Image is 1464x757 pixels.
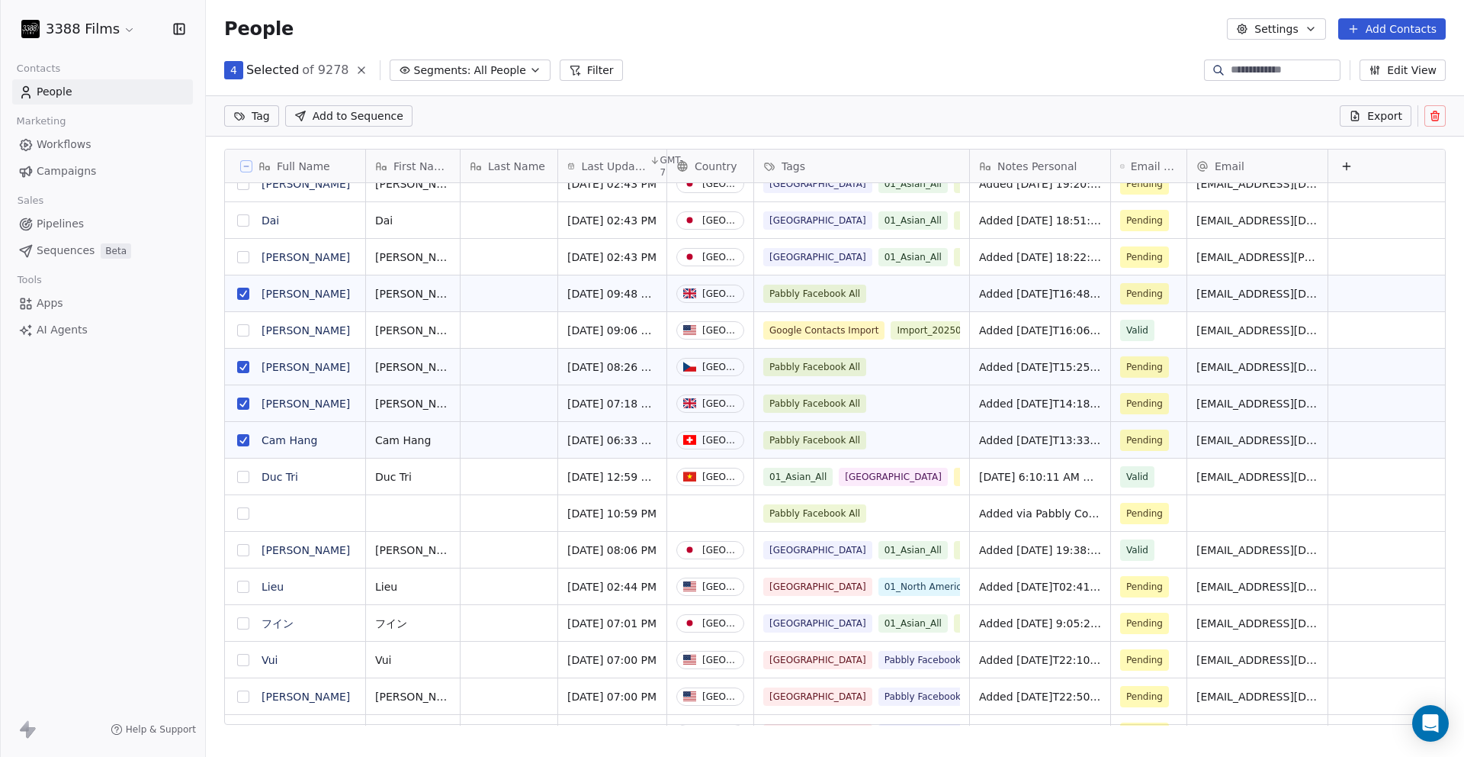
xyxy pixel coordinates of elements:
[37,137,91,153] span: Workflows
[366,150,460,182] div: First Name
[878,541,948,559] span: 01_Asian_All
[375,433,451,448] span: Cam Hang
[225,150,365,182] div: Full Name
[302,61,348,79] span: of 9278
[567,579,657,594] span: [DATE] 02:44 PM
[702,325,737,336] div: [GEOGRAPHIC_DATA]
[979,652,1101,668] span: Added [DATE]T22:10:45+0000 via Pabbly Connect, Location Country: [GEOGRAPHIC_DATA], Facebook Lead...
[878,614,948,633] span: 01_Asian_All
[702,545,737,556] div: [GEOGRAPHIC_DATA]
[1338,18,1446,40] button: Add Contacts
[11,269,48,292] span: Tools
[954,175,1036,193] span: Pabbly Website
[262,251,350,263] a: [PERSON_NAME]
[1126,616,1163,631] span: Pending
[1126,506,1163,521] span: Pending
[567,213,657,228] span: [DATE] 02:43 PM
[702,179,737,189] div: [GEOGRAPHIC_DATA]
[878,651,983,669] span: Pabbly Facebook US
[1196,616,1318,631] span: [EMAIL_ADDRESS][DOMAIN_NAME]
[979,433,1101,448] span: Added [DATE]T13:33:20+0000 via Pabbly Connect, Location Country: [GEOGRAPHIC_DATA], Facebook Lead...
[461,150,557,182] div: Last Name
[763,541,872,559] span: [GEOGRAPHIC_DATA]
[1126,579,1163,594] span: Pending
[702,252,737,263] div: [GEOGRAPHIC_DATA]
[763,321,884,340] span: Google Contacts Import
[878,248,948,266] span: 01_Asian_All
[37,216,84,232] span: Pipelines
[224,105,279,127] button: Tag
[1196,543,1318,558] span: [EMAIL_ADDRESS][DOMAIN_NAME]
[581,159,646,174] span: Last Updated Date
[375,396,451,411] span: [PERSON_NAME]
[393,159,451,174] span: First Name
[1196,396,1318,411] span: [EMAIL_ADDRESS][DOMAIN_NAME]
[763,504,866,523] span: Pabbly Facebook All
[763,175,872,193] span: [GEOGRAPHIC_DATA]
[1360,60,1446,81] button: Edit View
[702,472,737,482] div: [GEOGRAPHIC_DATA]
[12,317,193,343] a: AI Agents
[262,581,284,593] a: Lieu
[375,469,451,485] span: Duc Tri
[1412,705,1449,742] div: Open Intercom Messenger
[954,468,1075,486] span: Google Contacts Import
[660,154,685,179] span: GMT-7
[285,105,413,127] button: Add to Sequence
[763,285,866,303] span: Pabbly Facebook All
[567,652,657,668] span: [DATE] 07:00 PM
[313,108,403,124] span: Add to Sequence
[488,159,545,174] span: Last Name
[1126,469,1148,485] span: Valid
[262,288,350,300] a: [PERSON_NAME]
[567,726,657,741] span: [DATE] 07:00 PM
[878,175,948,193] span: 01_Asian_All
[246,61,299,79] span: Selected
[375,250,451,265] span: [PERSON_NAME]
[230,63,237,78] span: 4
[262,434,317,446] a: Cam Hang
[1126,359,1163,375] span: Pending
[277,159,330,174] span: Full Name
[1196,469,1318,485] span: [EMAIL_ADDRESS][DOMAIN_NAME]
[1126,652,1163,668] span: Pending
[1126,250,1163,265] span: Pending
[891,321,984,340] span: Import_20250618
[763,651,872,669] span: [GEOGRAPHIC_DATA]
[1196,689,1318,704] span: [EMAIL_ADDRESS][DOMAIN_NAME]
[954,211,1036,230] span: Pabbly Website
[979,213,1101,228] span: Added [DATE] 18:51:13 via Pabbly Connect, Location Country: [GEOGRAPHIC_DATA], 3388 Films Subscri...
[1131,159,1177,174] span: Email Verification Status
[567,543,657,558] span: [DATE] 08:06 PM
[979,579,1101,594] span: Added [DATE]T02:41:40+0000 via Pabbly Connect, Location Country: [GEOGRAPHIC_DATA], Facebook Lead...
[224,61,243,79] button: 4
[567,359,657,375] span: [DATE] 08:26 AM
[1126,323,1148,338] span: Valid
[567,689,657,704] span: [DATE] 07:00 PM
[782,159,805,174] span: Tags
[18,16,139,42] button: 3388 Films
[262,654,278,666] a: Vui
[12,238,193,263] a: SequencesBeta
[763,358,866,376] span: Pabbly Facebook All
[979,176,1101,192] span: Added [DATE] 19:20:37 via Pabbly Connect, Location Country: [GEOGRAPHIC_DATA], 3388 Films Subscri...
[1126,433,1163,448] span: Pending
[12,291,193,316] a: Apps
[1111,150,1186,182] div: Email Verification Status
[126,723,196,736] span: Help & Support
[560,60,623,81] button: Filter
[37,84,72,100] span: People
[702,691,737,702] div: [GEOGRAPHIC_DATA]
[12,211,193,237] a: Pipelines
[567,433,657,448] span: [DATE] 06:33 AM
[979,689,1101,704] span: Added [DATE]T22:50:38+0000 via Pabbly Connect, Location Country: [GEOGRAPHIC_DATA], Facebook Lead...
[46,19,120,39] span: 3388 Films
[375,176,451,192] span: [PERSON_NAME]
[702,618,737,629] div: [GEOGRAPHIC_DATA]
[10,57,67,80] span: Contacts
[252,108,270,124] span: Tag
[37,243,95,259] span: Sequences
[262,617,294,630] a: フイン
[262,691,350,703] a: [PERSON_NAME]
[979,286,1101,301] span: Added [DATE]T16:48:38+0000 via Pabbly Connect, Location Country: [GEOGRAPHIC_DATA], Facebook Lead...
